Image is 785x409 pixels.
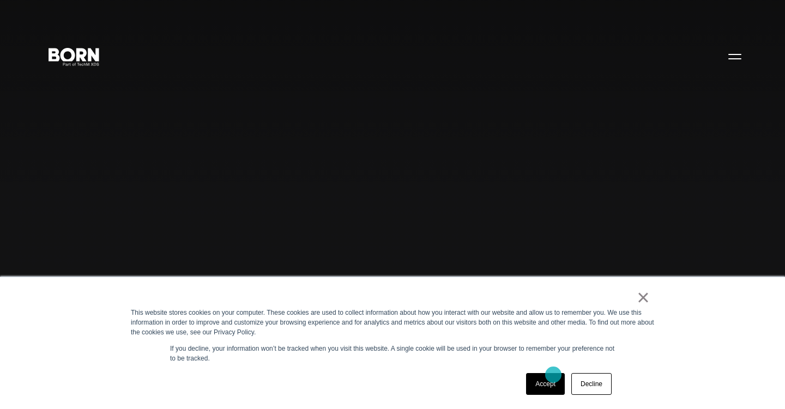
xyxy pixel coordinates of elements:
button: Open [722,45,748,68]
a: Decline [571,373,612,395]
p: If you decline, your information won’t be tracked when you visit this website. A single cookie wi... [170,344,615,363]
a: Accept [526,373,565,395]
a: × [637,292,650,302]
div: This website stores cookies on your computer. These cookies are used to collect information about... [131,308,654,337]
